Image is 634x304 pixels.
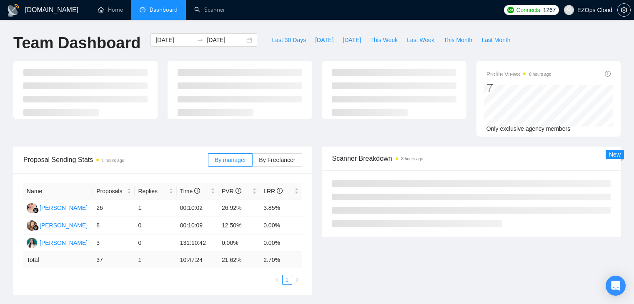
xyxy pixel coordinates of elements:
[507,7,514,13] img: upwork-logo.png
[338,33,366,47] button: [DATE]
[477,33,515,47] button: Last Month
[140,7,145,12] span: dashboard
[260,217,302,234] td: 0.00%
[617,3,631,17] button: setting
[194,6,225,13] a: searchScanner
[401,157,424,161] time: 8 hours ago
[236,188,241,194] span: info-circle
[343,35,361,45] span: [DATE]
[606,276,626,296] div: Open Intercom Messenger
[267,33,311,47] button: Last 30 Days
[177,217,218,234] td: 00:10:09
[207,35,245,45] input: End date
[516,5,541,15] span: Connects:
[366,33,402,47] button: This Week
[150,6,178,13] span: Dashboard
[218,217,260,234] td: 12.50%
[486,125,571,132] span: Only exclusive agency members
[609,151,621,158] span: New
[275,277,280,282] span: left
[27,222,88,228] a: NK[PERSON_NAME]
[272,35,306,45] span: Last 30 Days
[218,252,260,268] td: 21.62 %
[194,188,200,194] span: info-circle
[93,199,135,217] td: 26
[218,234,260,252] td: 0.00%
[180,188,200,194] span: Time
[33,225,39,231] img: gigradar-bm.png
[272,275,282,285] li: Previous Page
[135,217,176,234] td: 0
[40,203,88,212] div: [PERSON_NAME]
[27,220,37,231] img: NK
[40,238,88,247] div: [PERSON_NAME]
[98,6,123,13] a: homeHome
[23,252,93,268] td: Total
[13,33,140,53] h1: Team Dashboard
[272,275,282,285] button: left
[260,234,302,252] td: 0.00%
[93,234,135,252] td: 3
[102,158,124,163] time: 8 hours ago
[222,188,241,194] span: PVR
[486,80,551,96] div: 7
[486,69,551,79] span: Profile Views
[23,183,93,199] th: Name
[617,7,631,13] a: setting
[96,187,125,196] span: Proposals
[283,275,292,284] a: 1
[197,37,203,43] span: to
[295,277,300,282] span: right
[311,33,338,47] button: [DATE]
[407,35,434,45] span: Last Week
[282,275,292,285] li: 1
[27,238,37,248] img: TA
[93,252,135,268] td: 37
[135,234,176,252] td: 0
[277,188,283,194] span: info-circle
[135,199,176,217] td: 1
[263,188,283,194] span: LRR
[315,35,333,45] span: [DATE]
[481,35,510,45] span: Last Month
[177,199,218,217] td: 00:10:02
[33,207,39,213] img: gigradar-bm.png
[177,252,218,268] td: 10:47:24
[566,7,572,13] span: user
[260,199,302,217] td: 3.85%
[370,35,398,45] span: This Week
[93,217,135,234] td: 8
[218,199,260,217] td: 26.92%
[27,204,88,211] a: AJ[PERSON_NAME]
[197,37,203,43] span: swap-right
[618,7,630,13] span: setting
[27,239,88,246] a: TA[PERSON_NAME]
[135,183,176,199] th: Replies
[259,157,295,163] span: By Freelancer
[402,33,439,47] button: Last Week
[40,221,88,230] div: [PERSON_NAME]
[292,275,302,285] li: Next Page
[215,157,246,163] span: By manager
[605,71,611,77] span: info-circle
[155,35,193,45] input: Start date
[439,33,477,47] button: This Month
[138,187,167,196] span: Replies
[444,35,472,45] span: This Month
[177,234,218,252] td: 131:10:42
[27,203,37,213] img: AJ
[332,153,611,164] span: Scanner Breakdown
[7,4,20,17] img: logo
[260,252,302,268] td: 2.70 %
[23,154,208,165] span: Proposal Sending Stats
[135,252,176,268] td: 1
[543,5,556,15] span: 1267
[93,183,135,199] th: Proposals
[292,275,302,285] button: right
[529,72,551,77] time: 8 hours ago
